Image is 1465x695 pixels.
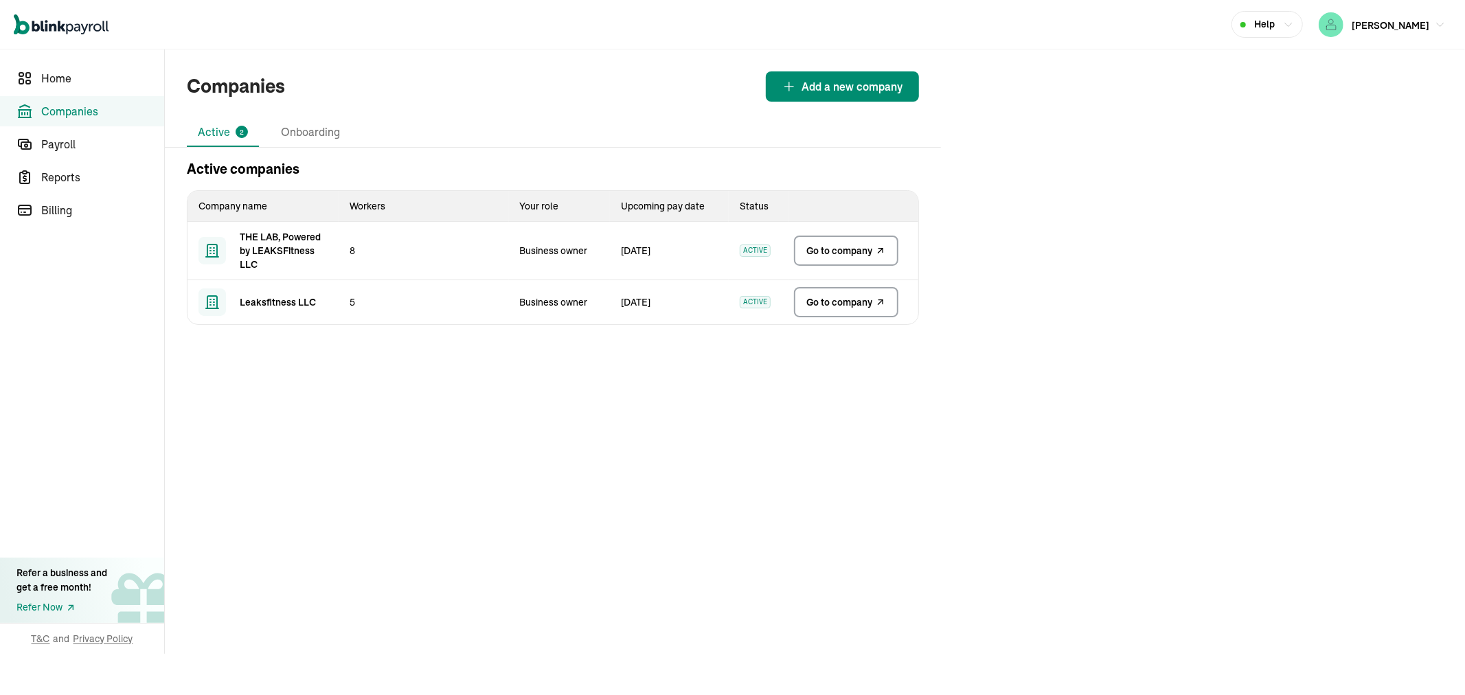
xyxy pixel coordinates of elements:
h1: Companies [187,72,285,101]
button: [PERSON_NAME] [1313,10,1451,40]
span: Privacy Policy [73,632,133,646]
iframe: Chat Widget [1237,547,1465,695]
span: Billing [41,202,164,218]
th: Company name [188,191,339,222]
span: Leaksfitness LLC [240,295,316,309]
span: Help [1254,17,1275,32]
span: THE LAB, Powered by LEAKSFitness LLC [240,230,328,271]
td: Business owner [509,222,610,280]
span: Add a new company [802,78,902,95]
span: and [54,632,70,646]
a: Refer Now [16,600,107,615]
td: 8 [339,222,509,280]
span: [PERSON_NAME] [1352,19,1429,32]
span: 2 [240,127,244,137]
span: Payroll [41,136,164,152]
span: Go to company [806,244,872,258]
button: Help [1231,11,1303,38]
span: Reports [41,169,164,185]
td: [DATE] [610,222,729,280]
td: Business owner [509,280,610,325]
td: [DATE] [610,280,729,325]
th: Your role [509,191,610,222]
a: Go to company [794,287,898,317]
span: T&C [32,632,50,646]
a: Go to company [794,236,898,266]
th: Workers [339,191,509,222]
span: ACTIVE [740,244,771,257]
div: Refer a business and get a free month! [16,566,107,595]
span: ACTIVE [740,296,771,308]
span: Companies [41,103,164,119]
button: Add a new company [766,71,919,102]
td: 5 [339,280,509,325]
h2: Active companies [187,159,299,179]
li: Active [187,118,259,147]
th: Status [729,191,788,222]
span: Home [41,70,164,87]
th: Upcoming pay date [610,191,729,222]
li: Onboarding [270,118,351,147]
span: Go to company [806,295,872,309]
nav: Global [14,5,109,45]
